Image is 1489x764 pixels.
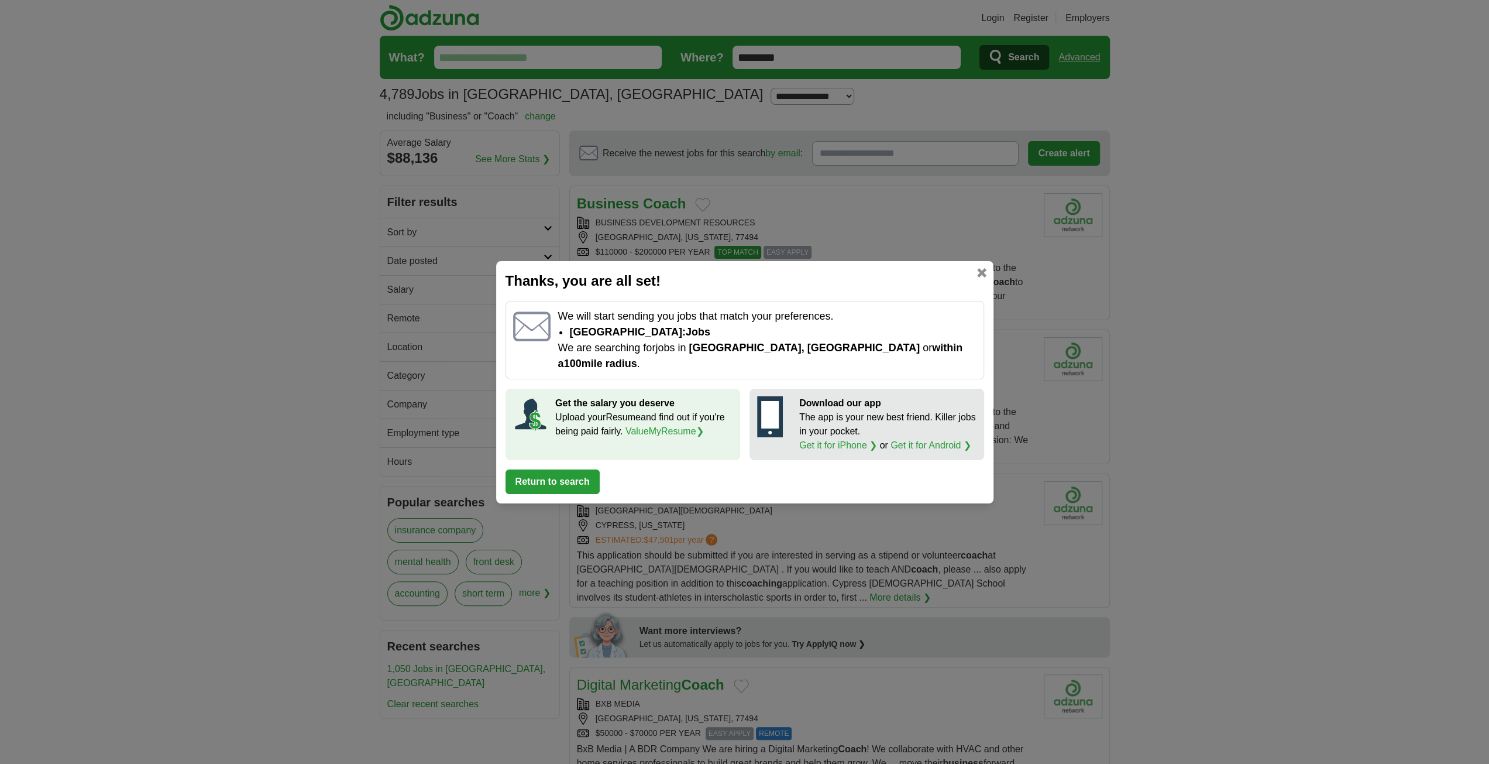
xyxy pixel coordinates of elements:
p: We will start sending you jobs that match your preferences. [558,309,976,324]
li: [GEOGRAPHIC_DATA]: jobs [569,324,976,340]
p: Get the salary you deserve [555,396,733,410]
span: [GEOGRAPHIC_DATA], [GEOGRAPHIC_DATA] [689,342,920,354]
a: Get it for iPhone ❯ [799,440,877,450]
span: within a 100 mile radius [558,342,962,369]
p: We are searching for jobs in or . [558,340,976,372]
button: Return to search [505,470,600,494]
h2: Thanks, you are all set! [505,270,984,292]
p: The app is your new best friend. Killer jobs in your pocket. or [799,410,976,453]
a: ValueMyResume❯ [625,426,704,436]
p: Upload your Resume and find out if you're being paid fairly. [555,410,733,438]
a: Get it for Android ❯ [890,440,971,450]
p: Download our app [799,396,976,410]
